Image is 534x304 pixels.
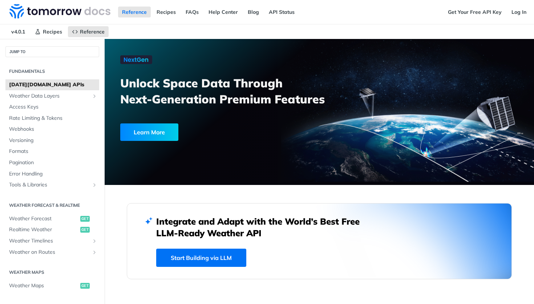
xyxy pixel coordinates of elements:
button: JUMP TO [5,46,99,57]
span: Access Keys [9,103,97,111]
a: Weather on RoutesShow subpages for Weather on Routes [5,247,99,258]
a: Reference [118,7,151,17]
a: Pagination [5,157,99,168]
span: get [80,216,90,222]
a: Rate Limiting & Tokens [5,113,99,124]
a: Weather Forecastget [5,213,99,224]
span: Error Handling [9,170,97,178]
span: [DATE][DOMAIN_NAME] APIs [9,81,97,88]
img: Tomorrow.io Weather API Docs [9,4,110,19]
button: Show subpages for Tools & Libraries [92,182,97,188]
span: Versioning [9,137,97,144]
a: Formats [5,146,99,157]
a: FAQs [182,7,203,17]
span: Weather Data Layers [9,92,90,100]
span: Webhooks [9,126,97,133]
span: Recipes [43,28,62,35]
a: Webhooks [5,124,99,135]
button: Show subpages for Weather Timelines [92,238,97,244]
h2: Fundamentals [5,68,99,75]
a: Weather Mapsget [5,280,99,291]
span: Weather Maps [9,282,78,289]
button: Show subpages for Weather on Routes [92,249,97,255]
a: Versioning [5,135,99,146]
a: Weather TimelinesShow subpages for Weather Timelines [5,236,99,246]
span: Formats [9,148,97,155]
h3: Unlock Space Data Through Next-Generation Premium Features [120,75,327,107]
a: Blog [244,7,263,17]
img: NextGen [120,55,152,64]
a: Get Your Free API Key [444,7,506,17]
a: [DATE][DOMAIN_NAME] APIs [5,79,99,90]
span: Weather Forecast [9,215,78,222]
span: v4.0.1 [7,26,29,37]
a: Access Keys [5,102,99,112]
a: Error Handling [5,169,99,179]
span: get [80,227,90,233]
a: Realtime Weatherget [5,224,99,235]
a: Reference [68,26,109,37]
a: Log In [507,7,530,17]
span: Tools & Libraries [9,181,90,189]
span: Realtime Weather [9,226,78,233]
a: Recipes [31,26,66,37]
span: Reference [80,28,105,35]
a: Tools & LibrariesShow subpages for Tools & Libraries [5,179,99,190]
a: Help Center [205,7,242,17]
a: Start Building via LLM [156,249,246,267]
span: Weather on Routes [9,249,90,256]
span: Weather Timelines [9,237,90,245]
a: Weather Data LayersShow subpages for Weather Data Layers [5,91,99,102]
a: API Status [265,7,299,17]
span: get [80,283,90,289]
a: Recipes [153,7,180,17]
h2: Weather Maps [5,269,99,276]
a: Learn More [120,123,286,141]
span: Rate Limiting & Tokens [9,115,97,122]
button: Show subpages for Weather Data Layers [92,93,97,99]
span: Pagination [9,159,97,166]
div: Learn More [120,123,178,141]
h2: Integrate and Adapt with the World’s Best Free LLM-Ready Weather API [156,216,371,239]
h2: Weather Forecast & realtime [5,202,99,209]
